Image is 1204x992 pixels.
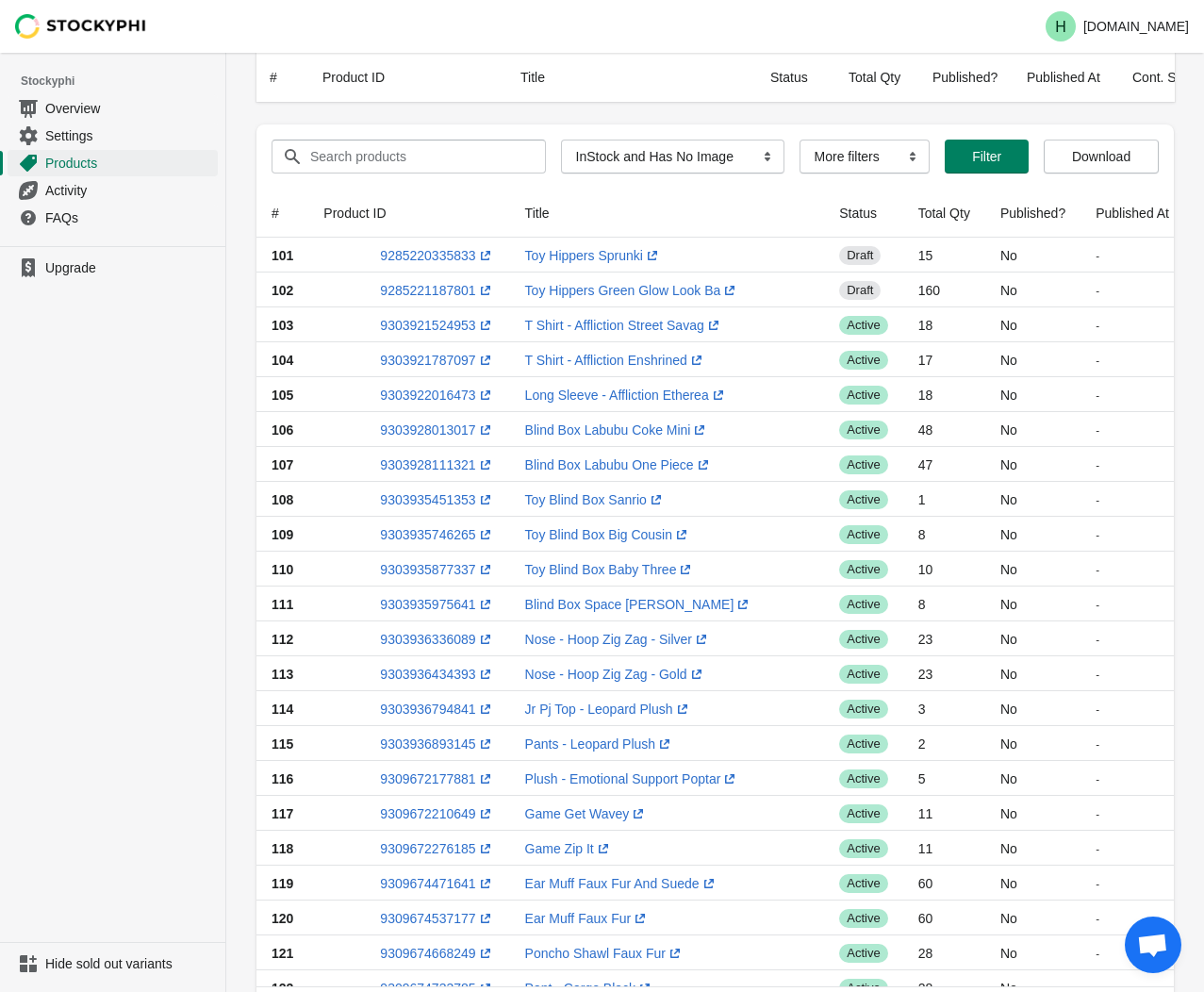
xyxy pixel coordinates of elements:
span: active [839,421,887,439]
span: active [839,595,887,614]
td: No [985,238,1080,273]
a: Jr Pj Top - Leopard Plush(opens a new window) [525,702,692,717]
span: 120 [272,911,293,926]
span: 121 [272,946,293,961]
span: active [839,386,887,405]
td: 15 [903,238,985,273]
span: 104 [272,353,293,368]
span: 109 [272,527,293,542]
a: 9303936794841(opens a new window) [380,702,494,717]
small: - [1096,877,1099,889]
a: 9303922016473(opens a new window) [380,388,494,403]
th: Published? [985,189,1080,238]
span: draft [839,281,881,300]
td: 1 [903,482,985,517]
small: - [1096,528,1099,540]
small: - [1096,389,1099,401]
a: Toy Blind Box Sanrio(opens a new window) [525,492,666,507]
td: 18 [903,377,985,412]
span: draft [839,246,881,265]
a: 9303936336089(opens a new window) [380,632,494,647]
span: active [839,769,887,788]
span: Avatar with initials H [1046,11,1076,41]
span: active [839,490,887,509]
td: No [985,726,1080,761]
a: 9303935746265(opens a new window) [380,527,494,542]
a: 9303921524953(opens a new window) [380,318,494,333]
span: Activity [45,181,214,200]
span: 101 [272,248,293,263]
small: - [1096,668,1099,680]
td: No [985,273,1080,307]
a: 9285221187801(opens a new window) [380,283,494,298]
a: 9303928013017(opens a new window) [380,422,494,438]
span: 113 [272,667,293,682]
span: 118 [272,841,293,856]
a: Toy Blind Box Baby Three(opens a new window) [525,562,696,577]
a: 9309674668249(opens a new window) [380,946,494,961]
span: active [839,455,887,474]
a: Blind Box Labubu One Piece(opens a new window) [525,457,713,472]
small: - [1096,319,1099,331]
td: No [985,412,1080,447]
span: 117 [272,806,293,821]
a: Overview [8,94,218,122]
td: 5 [903,761,985,796]
small: - [1096,737,1099,750]
a: Upgrade [8,255,218,281]
a: 9303935451353(opens a new window) [380,492,494,507]
a: Game Get Wavey(opens a new window) [525,806,649,821]
a: Plush - Emotional Support Poptar(opens a new window) [525,771,740,786]
text: H [1055,19,1066,35]
input: Search products [309,140,512,174]
span: active [839,874,887,893]
span: active [839,630,887,649]
td: 28 [903,935,985,970]
small: - [1096,912,1099,924]
span: active [839,909,887,928]
th: # [256,189,308,238]
span: 110 [272,562,293,577]
small: - [1096,458,1099,471]
span: 105 [272,388,293,403]
span: active [839,525,887,544]
td: No [985,552,1080,587]
a: 9309674537177(opens a new window) [380,911,494,926]
div: Open chat [1125,917,1181,973]
a: Pants - Leopard Plush(opens a new window) [525,736,675,752]
td: 47 [903,447,985,482]
span: 119 [272,876,293,891]
span: 107 [272,457,293,472]
span: active [839,316,887,335]
a: Toy Hippers Green Glow Look Ba(opens a new window) [525,283,740,298]
span: 116 [272,771,293,786]
td: No [985,656,1080,691]
td: No [985,621,1080,656]
button: Avatar with initials H[DOMAIN_NAME] [1038,8,1196,45]
th: Title [510,189,825,238]
span: 106 [272,422,293,438]
span: Download [1072,149,1130,164]
small: - [1096,354,1099,366]
th: Total Qty [903,189,985,238]
td: 160 [903,273,985,307]
td: No [985,691,1080,726]
td: 60 [903,901,985,935]
a: Blind Box Space [PERSON_NAME](opens a new window) [525,597,753,612]
td: 11 [903,796,985,831]
td: No [985,866,1080,901]
td: 3 [903,691,985,726]
span: Filter [972,149,1001,164]
a: Settings [8,122,218,149]
td: No [985,447,1080,482]
span: 108 [272,492,293,507]
a: 9309674471641(opens a new window) [380,876,494,891]
span: Settings [45,126,214,145]
a: Activity [8,176,218,204]
td: 60 [903,866,985,901]
td: No [985,901,1080,935]
td: No [985,307,1080,342]
small: - [1096,947,1099,959]
span: active [839,560,887,579]
td: No [985,796,1080,831]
